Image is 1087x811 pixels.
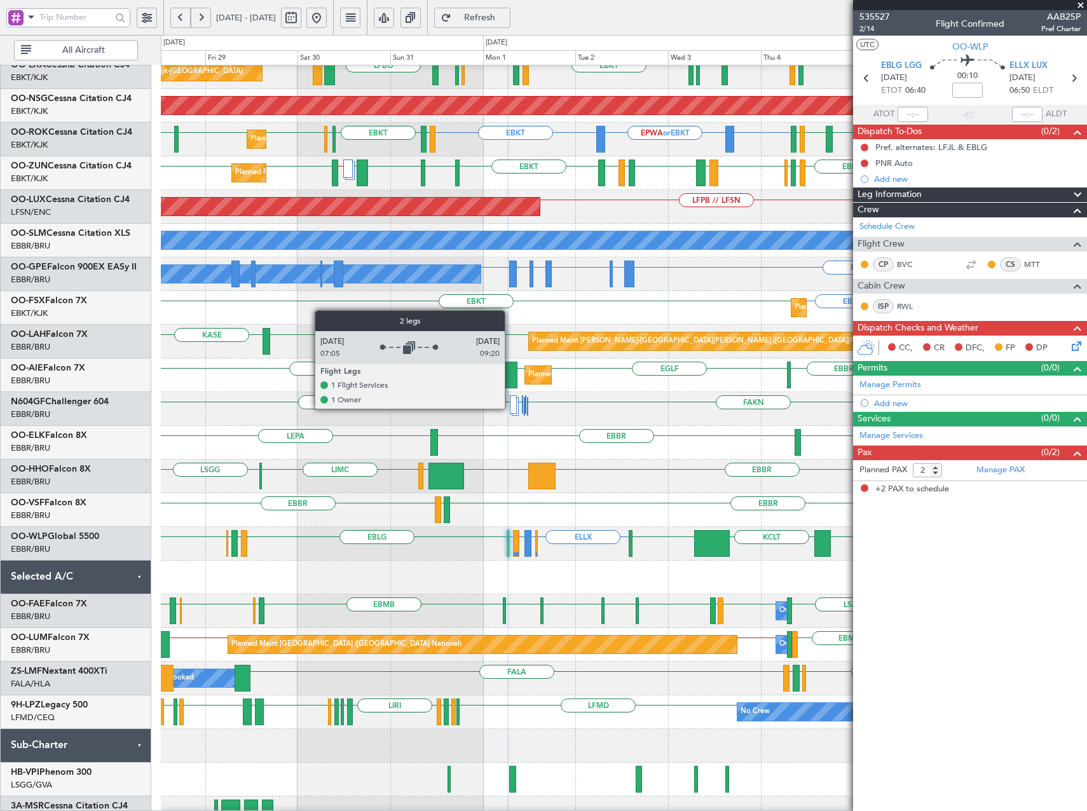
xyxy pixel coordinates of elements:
[858,446,872,460] span: Pax
[858,321,978,336] span: Dispatch Checks and Weather
[11,364,43,372] span: OO-AIE
[1041,24,1081,34] span: Pref Charter
[11,195,130,204] a: OO-LUXCessna Citation CJ4
[528,365,728,385] div: Planned Maint [GEOGRAPHIC_DATA] ([GEOGRAPHIC_DATA])
[875,483,949,496] span: +2 PAX to schedule
[486,37,507,48] div: [DATE]
[859,464,907,477] label: Planned PAX
[1000,257,1021,271] div: CS
[11,161,48,170] span: OO-ZUN
[11,498,86,507] a: OO-VSFFalcon 8X
[11,72,48,83] a: EBKT/KJK
[1041,411,1060,425] span: (0/0)
[952,40,988,53] span: OO-WLP
[881,60,922,72] span: EBLG LGG
[856,39,878,50] button: UTC
[11,296,45,305] span: OO-FSX
[11,94,48,103] span: OO-NSG
[898,107,928,122] input: --:--
[1041,446,1060,459] span: (0/2)
[11,330,88,339] a: OO-LAHFalcon 7X
[936,17,1004,31] div: Flight Confirmed
[875,142,987,153] div: Pref. alternates: LFJL & EBLG
[235,163,383,182] div: Planned Maint Kortrijk-[GEOGRAPHIC_DATA]
[11,599,45,608] span: OO-FAE
[532,332,908,351] div: Planned Maint [PERSON_NAME]-[GEOGRAPHIC_DATA][PERSON_NAME] ([GEOGRAPHIC_DATA][PERSON_NAME])
[11,161,132,170] a: OO-ZUNCessna Citation CJ4
[11,465,49,474] span: OO-HHO
[11,678,50,690] a: FALA/HLA
[899,342,913,355] span: CC,
[858,125,922,139] span: Dispatch To-Dos
[934,342,945,355] span: CR
[11,700,41,709] span: 9H-LPZ
[11,633,48,642] span: OO-LUM
[1006,342,1015,355] span: FP
[779,601,866,620] div: Owner Melsbroek Air Base
[11,779,52,791] a: LSGG/GVA
[873,299,894,313] div: ISP
[11,195,46,204] span: OO-LUX
[874,398,1081,409] div: Add new
[11,633,90,642] a: OO-LUMFalcon 7X
[11,128,48,137] span: OO-ROK
[668,50,761,65] div: Wed 3
[483,50,576,65] div: Mon 1
[434,8,510,28] button: Refresh
[858,361,887,376] span: Permits
[897,259,926,270] a: BVC
[11,94,132,103] a: OO-NSGCessna Citation CJ4
[859,430,923,442] a: Manage Services
[11,128,132,137] a: OO-ROKCessna Citation CJ4
[11,341,50,353] a: EBBR/BRU
[11,532,99,541] a: OO-WLPGlobal 5500
[881,72,907,85] span: [DATE]
[11,431,45,440] span: OO-ELK
[11,532,48,541] span: OO-WLP
[859,221,915,233] a: Schedule Crew
[11,465,91,474] a: OO-HHOFalcon 8X
[874,174,1081,184] div: Add new
[11,768,39,777] span: HB-VPI
[11,139,48,151] a: EBKT/KJK
[873,108,894,121] span: ATOT
[873,257,894,271] div: CP
[1041,361,1060,374] span: (0/0)
[250,130,399,149] div: Planned Maint Kortrijk-[GEOGRAPHIC_DATA]
[11,431,87,440] a: OO-ELKFalcon 8X
[1046,108,1067,121] span: ALDT
[976,464,1025,477] a: Manage PAX
[11,207,51,218] a: LFSN/ENC
[11,409,50,420] a: EBBR/BRU
[741,702,770,721] div: No Crew
[11,262,137,271] a: OO-GPEFalcon 900EX EASy II
[11,543,50,555] a: EBBR/BRU
[575,50,668,65] div: Tue 2
[11,364,85,372] a: OO-AIEFalcon 7X
[11,262,47,271] span: OO-GPE
[905,85,926,97] span: 06:40
[216,12,276,24] span: [DATE] - [DATE]
[761,50,854,65] div: Thu 4
[163,37,185,48] div: [DATE]
[11,510,50,521] a: EBBR/BRU
[231,635,461,654] div: Planned Maint [GEOGRAPHIC_DATA] ([GEOGRAPHIC_DATA] National)
[11,611,50,622] a: EBBR/BRU
[858,412,891,426] span: Services
[859,10,890,24] span: 535527
[95,62,243,81] div: Planned Maint Kortrijk-[GEOGRAPHIC_DATA]
[205,50,298,65] div: Fri 29
[957,70,978,83] span: 00:10
[858,203,879,217] span: Crew
[154,669,194,688] div: A/C Booked
[897,301,926,312] a: RWL
[11,106,48,117] a: EBKT/KJK
[1041,125,1060,138] span: (0/2)
[881,85,902,97] span: ETOT
[11,296,87,305] a: OO-FSXFalcon 7X
[454,13,506,22] span: Refresh
[11,768,92,777] a: HB-VPIPhenom 300
[11,667,107,676] a: ZS-LMFNextant 400XTi
[1041,10,1081,24] span: AAB25P
[858,187,922,202] span: Leg Information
